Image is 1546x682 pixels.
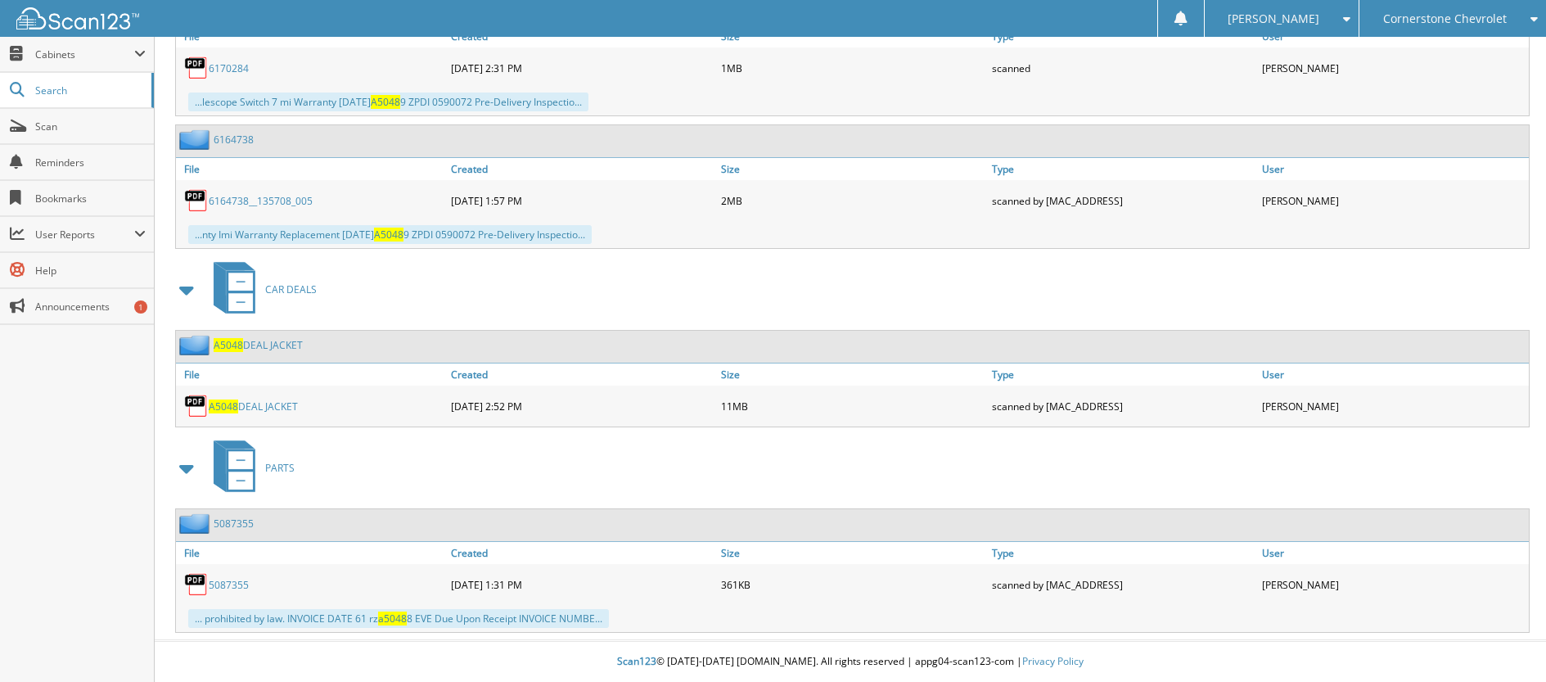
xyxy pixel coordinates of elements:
[447,542,718,564] a: Created
[378,612,407,626] span: a5048
[1258,568,1529,601] div: [PERSON_NAME]
[988,542,1259,564] a: Type
[179,513,214,534] img: folder2.png
[35,120,146,133] span: Scan
[447,52,718,84] div: [DATE] 2:31 PM
[188,93,588,111] div: ...lescope Switch 7 mi Warranty [DATE] 9 ZPDI 0590072 Pre-Delivery Inspectio...
[214,517,254,531] a: 5087355
[447,568,718,601] div: [DATE] 1:31 PM
[209,400,298,413] a: A5048DEAL JACKET
[209,578,249,592] a: 5087355
[214,338,303,352] a: A5048DEAL JACKET
[447,184,718,217] div: [DATE] 1:57 PM
[988,184,1259,217] div: scanned by [MAC_ADDRESS]
[16,7,139,29] img: scan123-logo-white.svg
[988,158,1259,180] a: Type
[717,364,988,386] a: Size
[184,188,209,213] img: PDF.png
[617,654,656,668] span: Scan123
[184,572,209,597] img: PDF.png
[204,257,317,322] a: CAR DEALS
[1383,14,1507,24] span: Cornerstone Chevrolet
[265,461,295,475] span: PARTS
[447,158,718,180] a: Created
[176,542,447,564] a: File
[35,300,146,314] span: Announcements
[988,52,1259,84] div: scanned
[265,282,317,296] span: CAR DEALS
[188,609,609,628] div: ... prohibited by law. INVOICE DATE 61 rz 8 EVE Due Upon Receipt INVOICE NUMBE...
[1258,52,1529,84] div: [PERSON_NAME]
[35,84,143,97] span: Search
[35,47,134,61] span: Cabinets
[988,364,1259,386] a: Type
[717,390,988,422] div: 11MB
[179,129,214,150] img: folder2.png
[717,52,988,84] div: 1MB
[1258,390,1529,422] div: [PERSON_NAME]
[35,192,146,206] span: Bookmarks
[1258,184,1529,217] div: [PERSON_NAME]
[35,228,134,242] span: User Reports
[204,436,295,500] a: PARTS
[1258,364,1529,386] a: User
[447,364,718,386] a: Created
[1022,654,1084,668] a: Privacy Policy
[184,394,209,418] img: PDF.png
[209,194,313,208] a: 6164738__135708_005
[717,542,988,564] a: Size
[176,364,447,386] a: File
[1228,14,1319,24] span: [PERSON_NAME]
[988,390,1259,422] div: scanned by [MAC_ADDRESS]
[371,95,400,109] span: A5048
[188,225,592,244] div: ...nty Imi Warranty Replacement [DATE] 9 ZPDI 0590072 Pre-Delivery Inspectio...
[447,390,718,422] div: [DATE] 2:52 PM
[134,300,147,314] div: 1
[374,228,403,242] span: A5048
[717,184,988,217] div: 2MB
[1258,542,1529,564] a: User
[179,335,214,355] img: folder2.png
[214,133,254,147] a: 6164738
[214,338,243,352] span: A5048
[209,61,249,75] a: 6170284
[717,568,988,601] div: 361KB
[1258,158,1529,180] a: User
[717,158,988,180] a: Size
[988,568,1259,601] div: scanned by [MAC_ADDRESS]
[35,156,146,169] span: Reminders
[176,158,447,180] a: File
[35,264,146,278] span: Help
[209,400,238,413] span: A5048
[184,56,209,80] img: PDF.png
[155,642,1546,682] div: © [DATE]-[DATE] [DOMAIN_NAME]. All rights reserved | appg04-scan123-com |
